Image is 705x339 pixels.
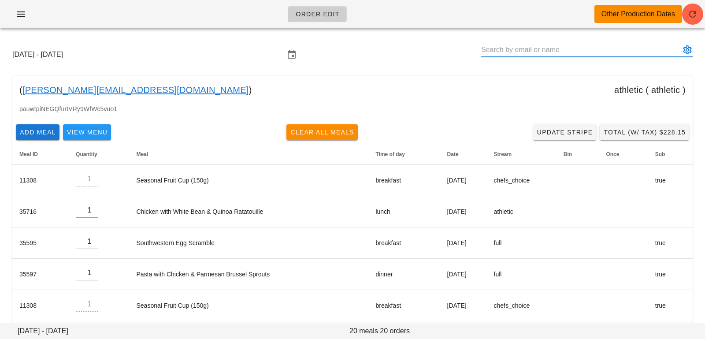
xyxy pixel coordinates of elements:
td: chefs_choice [487,290,557,321]
span: Update Stripe [537,129,593,136]
td: 35595 [12,227,69,259]
td: 35597 [12,259,69,290]
button: appended action [682,45,693,55]
div: Other Production Dates [601,9,675,19]
th: Sub: Not sorted. Activate to sort ascending. [648,144,693,165]
th: Meal: Not sorted. Activate to sort ascending. [129,144,368,165]
button: Add Meal [16,124,59,140]
td: dinner [368,259,440,290]
input: Search by email or name [481,43,680,57]
td: [DATE] [440,227,487,259]
td: Seasonal Fruit Cup (150g) [129,165,368,196]
a: [PERSON_NAME][EMAIL_ADDRESS][DOMAIN_NAME] [22,83,249,97]
td: Seasonal Fruit Cup (150g) [129,290,368,321]
a: Order Edit [288,6,347,22]
th: Quantity: Not sorted. Activate to sort ascending. [69,144,129,165]
td: full [487,259,557,290]
span: Stream [494,151,512,157]
span: Total (w/ Tax) $228.15 [603,129,686,136]
td: chefs_choice [487,165,557,196]
td: [DATE] [440,165,487,196]
span: Date [447,151,459,157]
span: Quantity [76,151,97,157]
td: Pasta with Chicken & Parmesan Brussel Sprouts [129,259,368,290]
td: true [648,290,693,321]
span: Clear All Meals [290,129,354,136]
div: pauwtpiNEGQfurtVRy9WfWc5vuo1 [12,104,693,121]
div: ( ) athletic ( athletic ) [12,76,693,104]
td: true [648,165,693,196]
td: breakfast [368,290,440,321]
th: Date: Not sorted. Activate to sort ascending. [440,144,487,165]
td: [DATE] [440,196,487,227]
button: View Menu [63,124,111,140]
th: Stream: Not sorted. Activate to sort ascending. [487,144,557,165]
span: Bin [564,151,572,157]
button: Total (w/ Tax) $228.15 [600,124,689,140]
td: [DATE] [440,290,487,321]
td: breakfast [368,165,440,196]
span: View Menu [67,129,108,136]
span: Add Meal [19,129,56,136]
td: Southwestern Egg Scramble [129,227,368,259]
th: Bin: Not sorted. Activate to sort ascending. [557,144,599,165]
a: Update Stripe [533,124,597,140]
th: Once: Not sorted. Activate to sort ascending. [599,144,648,165]
td: true [648,227,693,259]
td: lunch [368,196,440,227]
td: 35716 [12,196,69,227]
td: 11308 [12,165,69,196]
td: [DATE] [440,259,487,290]
span: Once [606,151,619,157]
button: Clear All Meals [286,124,358,140]
span: Meal ID [19,151,38,157]
span: Sub [655,151,665,157]
td: breakfast [368,227,440,259]
td: athletic [487,196,557,227]
th: Time of day: Not sorted. Activate to sort ascending. [368,144,440,165]
td: Chicken with White Bean & Quinoa Ratatouille [129,196,368,227]
td: true [648,259,693,290]
th: Meal ID: Not sorted. Activate to sort ascending. [12,144,69,165]
td: full [487,227,557,259]
span: Meal [136,151,148,157]
td: 11308 [12,290,69,321]
span: Order Edit [295,11,339,18]
span: Time of day [375,151,404,157]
